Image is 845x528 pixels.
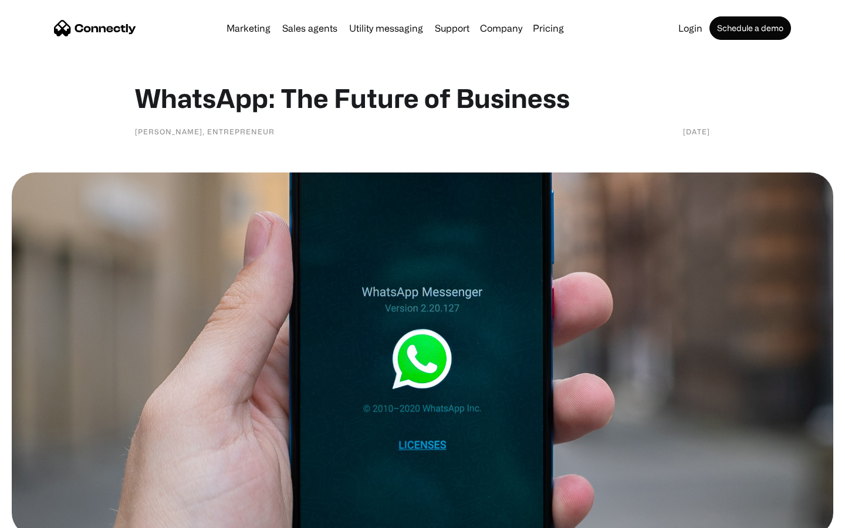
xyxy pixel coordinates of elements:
h1: WhatsApp: The Future of Business [135,82,710,114]
div: Company [480,20,522,36]
ul: Language list [23,507,70,524]
a: Support [430,23,474,33]
div: [PERSON_NAME], Entrepreneur [135,126,275,137]
a: Utility messaging [344,23,428,33]
a: Login [674,23,707,33]
div: [DATE] [683,126,710,137]
a: Marketing [222,23,275,33]
a: Sales agents [278,23,342,33]
a: Pricing [528,23,569,33]
aside: Language selected: English [12,507,70,524]
a: Schedule a demo [709,16,791,40]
